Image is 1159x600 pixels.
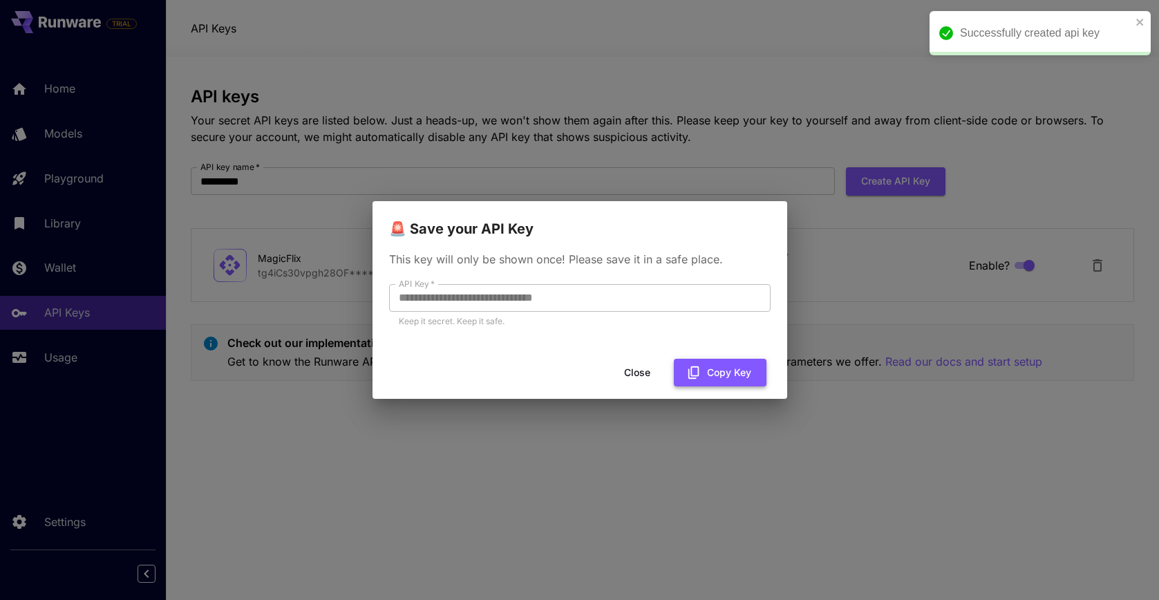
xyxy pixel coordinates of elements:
[674,359,766,387] button: Copy Key
[606,359,668,387] button: Close
[373,201,787,240] h2: 🚨 Save your API Key
[1136,17,1145,28] button: close
[389,251,771,268] p: This key will only be shown once! Please save it in a safe place.
[960,25,1131,41] div: Successfully created api key
[399,315,761,328] p: Keep it secret. Keep it safe.
[399,278,435,290] label: API Key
